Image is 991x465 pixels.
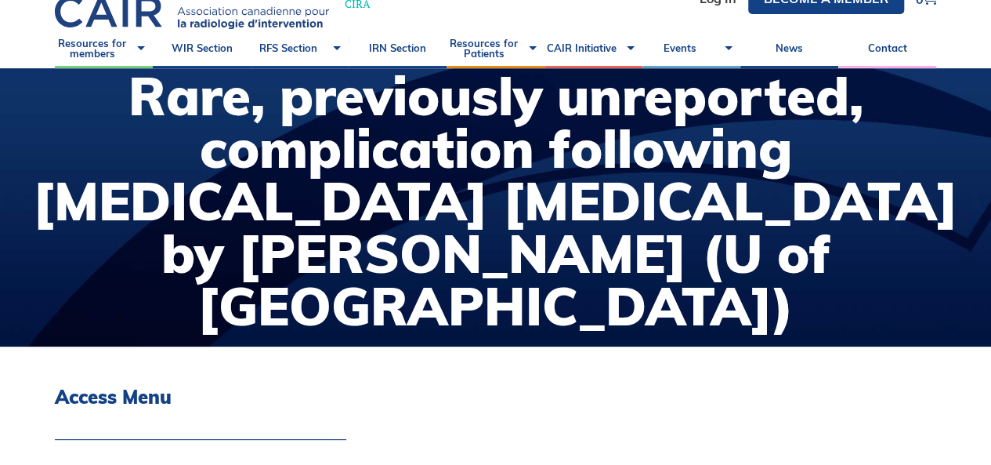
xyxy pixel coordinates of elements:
a: Resources for members [55,29,153,68]
a: RFS Section [251,29,349,68]
a: Contact [838,29,936,68]
a: Events [642,29,740,68]
a: WIR Section [153,29,251,68]
h1: Rare, previously unreported, complication following [MEDICAL_DATA] [MEDICAL_DATA] by [PERSON_NAME... [16,70,975,332]
a: News [740,29,838,68]
a: IRN Section [349,29,447,68]
a: Resources for Patients [447,29,544,68]
h3: Access Menu [55,386,346,409]
a: CAIR Initiative [544,29,642,68]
